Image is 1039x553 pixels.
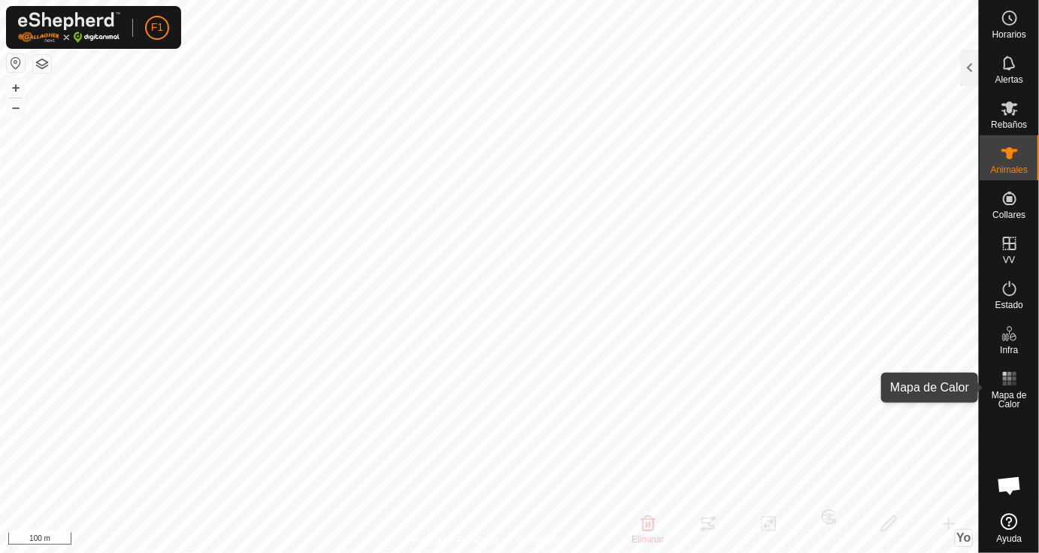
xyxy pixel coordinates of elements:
[995,75,1023,84] span: Alertas
[151,20,163,35] span: F1
[987,463,1032,508] a: Chat abierto
[1003,255,1015,264] span: VV
[992,30,1026,39] span: Horarios
[7,54,25,72] button: Restablecer Mapa
[33,55,51,73] button: Capas del Mapa
[980,507,1039,549] a: Ayuda
[1000,346,1018,355] span: Infra
[7,98,25,116] button: –
[18,12,120,43] img: Logo Gallagher
[956,531,971,544] span: Yo
[992,210,1025,219] span: Collares
[995,301,1023,310] span: Estado
[7,79,25,97] button: +
[956,530,972,546] button: Yo
[991,120,1027,129] span: Rebaños
[983,391,1035,409] span: Mapa de Calor
[412,533,498,547] a: Política de Privacidad
[997,534,1022,543] span: Ayuda
[991,165,1028,174] span: Animales
[516,533,567,547] a: Contáctenos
